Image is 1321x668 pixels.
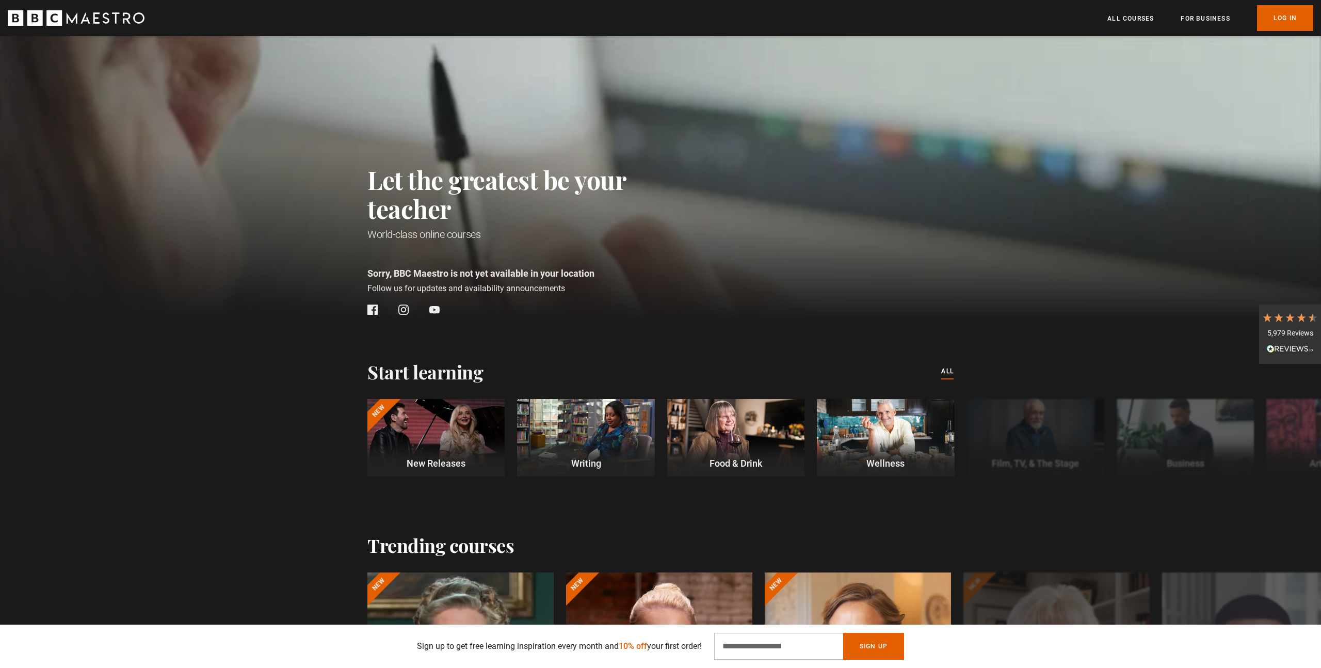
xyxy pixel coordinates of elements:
[1262,328,1318,339] div: 5,979 Reviews
[367,456,505,470] p: New Releases
[967,399,1104,476] a: Film, TV, & The Stage
[1107,5,1313,31] nav: Primary
[1267,345,1313,352] img: REVIEWS.io
[619,641,647,651] span: 10% off
[1117,456,1254,470] p: Business
[967,456,1104,470] p: Film, TV, & The Stage
[843,633,904,660] button: Sign Up
[667,399,804,476] a: Food & Drink
[1257,5,1313,31] a: Log In
[367,227,672,242] h1: World-class online courses
[517,399,654,476] a: Writing
[367,361,483,383] h2: Start learning
[517,456,654,470] p: Writing
[1181,13,1230,24] a: For business
[817,456,954,470] p: Wellness
[941,366,954,377] a: All
[417,640,702,653] p: Sign up to get free learning inspiration every month and your first order!
[1259,304,1321,364] div: 5,979 ReviewsRead All Reviews
[367,534,514,556] h2: Trending courses
[1262,312,1318,323] div: 4.7 Stars
[1107,13,1154,24] a: All Courses
[1117,399,1254,476] a: Business
[667,456,804,470] p: Food & Drink
[367,282,672,295] p: Follow us for updates and availability announcements
[367,266,672,280] p: Sorry, BBC Maestro is not yet available in your location
[367,399,505,476] a: New New Releases
[367,165,672,223] h2: Let the greatest be your teacher
[1262,344,1318,356] div: Read All Reviews
[8,10,144,26] svg: BBC Maestro
[817,399,954,476] a: Wellness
